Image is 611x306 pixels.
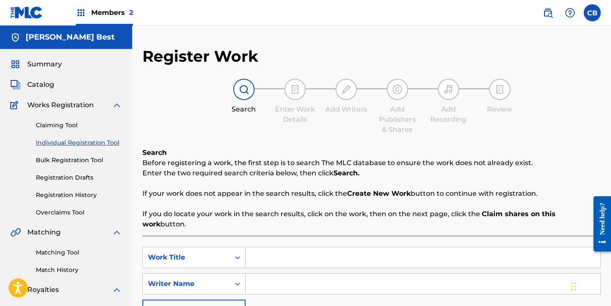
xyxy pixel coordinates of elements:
[341,84,351,94] img: step indicator icon for Add Writers
[239,84,249,94] img: step indicator icon for Search
[36,191,122,200] a: Registration History
[142,47,258,66] h2: Register Work
[27,227,61,237] span: Matching
[10,80,54,90] a: CatalogCatalog
[112,227,122,237] img: expand
[495,84,505,94] img: step indicator icon for Review
[10,6,43,19] img: MLC Logo
[36,248,122,257] a: Matching Tool
[10,227,21,237] img: Matching
[76,8,86,18] img: Top Rightsholders
[325,104,368,114] div: Add Writers
[274,104,316,125] div: Enter Work Details
[91,8,133,17] span: Members
[584,4,601,21] div: User Menu
[443,84,454,94] img: step indicator icon for Add Recording
[27,80,54,90] span: Catalog
[10,59,20,69] img: Summary
[142,158,601,168] p: Before registering a work, the first step is to search The MLC database to ensure the work does n...
[142,209,601,229] p: If you do locate your work in the search results, click on the work, then on the next page, click...
[36,266,122,275] a: Match History
[142,168,601,178] p: Enter the two required search criteria below, then click
[142,149,167,157] b: Search
[27,285,59,295] span: Royalties
[562,4,579,21] div: Help
[36,121,122,130] a: Claiming Tool
[223,104,265,114] div: Search
[36,208,122,217] a: Overclaims Tool
[290,84,300,94] img: step indicator icon for Enter Work Details
[36,156,122,165] a: Bulk Registration Tool
[10,59,62,69] a: SummarySummary
[376,104,419,135] div: Add Publishers & Shares
[347,189,411,197] strong: Create New Work
[36,138,122,147] a: Individual Registration Tool
[36,173,122,182] a: Registration Drafts
[112,100,122,110] img: expand
[10,100,21,110] img: Works Registration
[10,32,20,43] img: Accounts
[392,84,403,94] img: step indicator icon for Add Publishers & Shares
[26,32,115,42] h5: Cassidy Reeves Best
[565,8,575,18] img: help
[129,9,133,17] span: 2
[539,4,556,21] a: Public Search
[112,285,122,295] img: expand
[148,279,225,289] div: Writer Name
[571,274,576,299] div: Drag
[568,265,611,306] iframe: Chat Widget
[427,104,470,125] div: Add Recording
[142,189,601,199] p: If your work does not appear in the search results, click the button to continue with registration.
[478,104,521,114] div: Review
[10,80,20,90] img: Catalog
[148,252,225,263] div: Work Title
[543,8,553,18] img: search
[27,59,62,69] span: Summary
[27,100,94,110] span: Works Registration
[333,169,359,177] strong: Search.
[587,190,611,258] iframe: Resource Center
